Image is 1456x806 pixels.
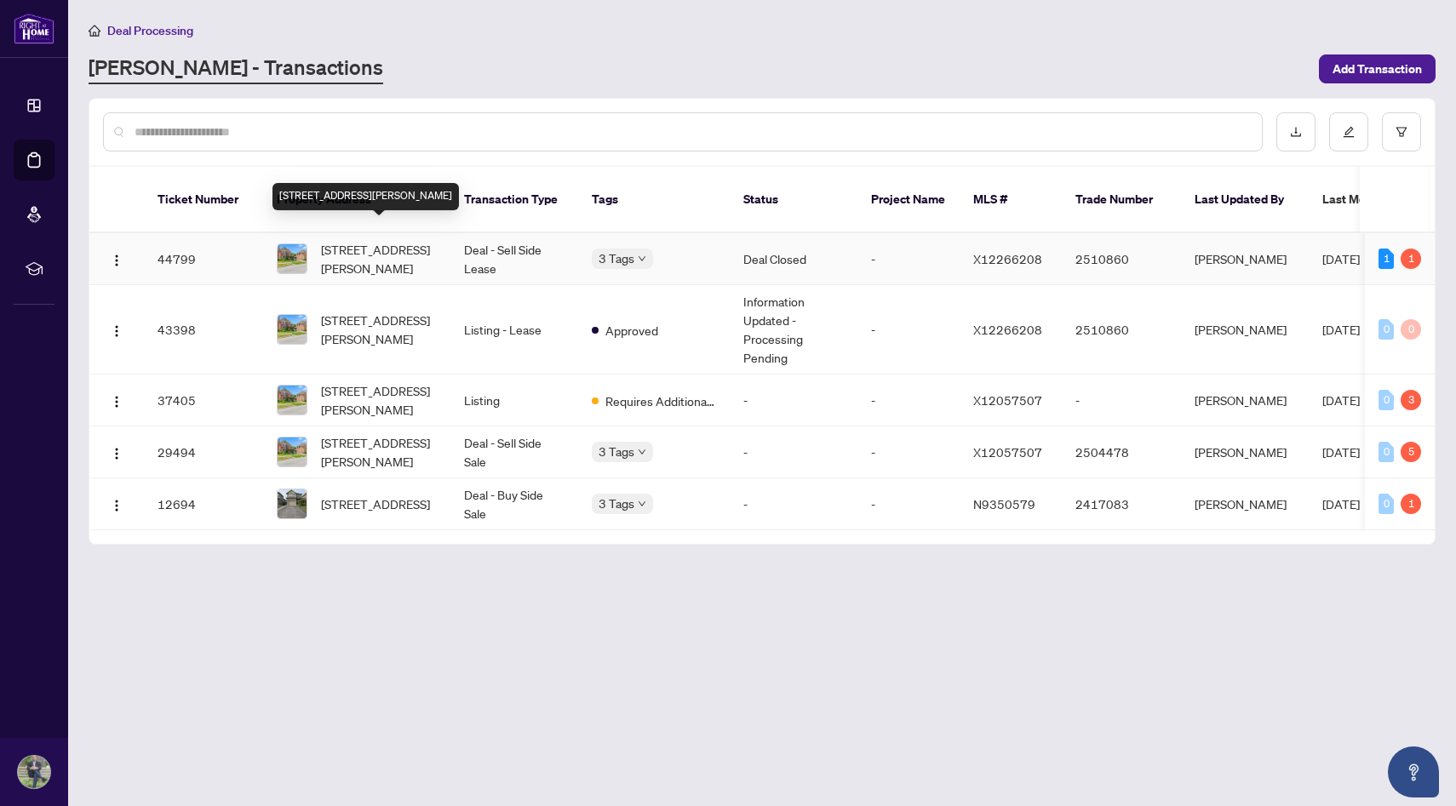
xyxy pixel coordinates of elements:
span: down [638,448,646,456]
span: home [89,25,100,37]
td: 12694 [144,478,263,530]
td: Information Updated - Processing Pending [730,285,857,374]
td: Listing [450,374,578,426]
td: - [730,478,857,530]
img: thumbnail-img [278,386,307,414]
div: 0 [1379,442,1394,462]
td: [PERSON_NAME] [1181,233,1309,285]
td: 37405 [144,374,263,426]
button: Logo [103,316,130,343]
span: Deal Processing [107,23,193,38]
span: down [638,500,646,508]
div: 5 [1401,442,1421,462]
td: - [730,374,857,426]
td: Listing - Lease [450,285,578,374]
span: X12266208 [973,251,1042,266]
img: Logo [110,447,123,460]
span: [DATE] [1322,322,1360,337]
span: [STREET_ADDRESS][PERSON_NAME] [321,311,437,348]
button: filter [1382,112,1421,151]
span: X12057507 [973,444,1042,460]
th: Transaction Type [450,167,578,233]
span: filter [1396,126,1407,138]
img: thumbnail-img [278,315,307,344]
td: - [857,374,960,426]
td: - [857,426,960,478]
td: - [1062,374,1181,426]
img: Logo [110,499,123,512]
img: thumbnail-img [278,244,307,273]
span: [STREET_ADDRESS] [321,494,430,513]
button: edit [1329,112,1368,151]
span: Approved [605,321,658,340]
span: N9350579 [973,496,1035,512]
td: Deal - Sell Side Lease [450,233,578,285]
span: [STREET_ADDRESS][PERSON_NAME] [321,433,437,471]
td: 29494 [144,426,263,478]
a: [PERSON_NAME] - Transactions [89,54,383,84]
td: [PERSON_NAME] [1181,426,1309,478]
td: Deal Closed [730,233,857,285]
span: [STREET_ADDRESS][PERSON_NAME] [321,381,437,419]
th: Project Name [857,167,960,233]
span: Requires Additional Docs [605,392,716,410]
div: 3 [1401,390,1421,410]
td: [PERSON_NAME] [1181,478,1309,530]
button: Logo [103,438,130,466]
span: edit [1343,126,1355,138]
button: download [1276,112,1316,151]
td: 2510860 [1062,285,1181,374]
span: [DATE] [1322,392,1360,408]
td: 43398 [144,285,263,374]
td: [PERSON_NAME] [1181,374,1309,426]
img: Logo [110,395,123,409]
div: 0 [1379,319,1394,340]
th: Tags [578,167,730,233]
td: - [857,233,960,285]
div: 1 [1401,494,1421,514]
button: Open asap [1388,746,1439,797]
div: 1 [1379,249,1394,269]
td: 2510860 [1062,233,1181,285]
span: Add Transaction [1333,55,1422,83]
img: Profile Icon [18,756,50,788]
span: [DATE] [1322,496,1360,512]
td: 2417083 [1062,478,1181,530]
th: Trade Number [1062,167,1181,233]
th: Ticket Number [144,167,263,233]
th: MLS # [960,167,1062,233]
td: - [857,285,960,374]
span: [STREET_ADDRESS][PERSON_NAME] [321,240,437,277]
td: Deal - Buy Side Sale [450,478,578,530]
span: 3 Tags [599,494,634,513]
span: [DATE] [1322,444,1360,460]
td: 2504478 [1062,426,1181,478]
span: X12057507 [973,392,1042,408]
span: [DATE] [1322,251,1360,266]
button: Add Transaction [1319,54,1436,83]
span: Last Modified Date [1322,190,1426,209]
th: Property Address [263,167,450,233]
span: 3 Tags [599,249,634,268]
td: Deal - Sell Side Sale [450,426,578,478]
button: Logo [103,386,130,414]
td: 44799 [144,233,263,285]
td: - [730,426,857,478]
button: Logo [103,245,130,272]
div: 0 [1401,319,1421,340]
img: thumbnail-img [278,489,307,518]
img: Logo [110,254,123,267]
td: [PERSON_NAME] [1181,285,1309,374]
th: Status [730,167,857,233]
div: 1 [1401,249,1421,269]
div: [STREET_ADDRESS][PERSON_NAME] [272,183,459,210]
div: 0 [1379,390,1394,410]
td: - [857,478,960,530]
span: 3 Tags [599,442,634,461]
span: X12266208 [973,322,1042,337]
span: download [1290,126,1302,138]
div: 0 [1379,494,1394,514]
img: Logo [110,324,123,338]
th: Last Updated By [1181,167,1309,233]
button: Logo [103,490,130,517]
